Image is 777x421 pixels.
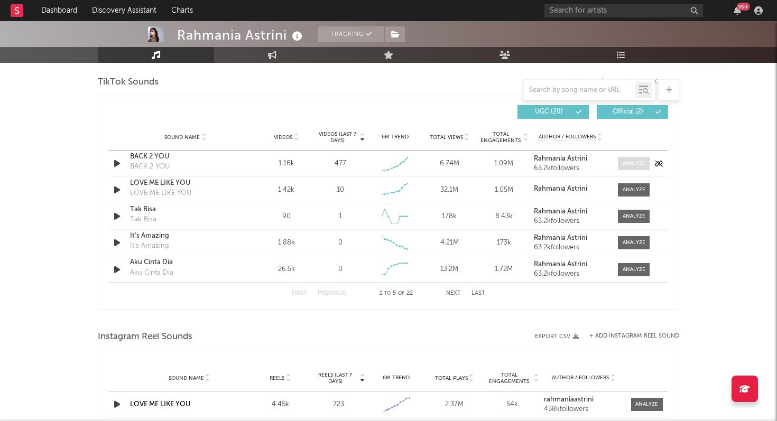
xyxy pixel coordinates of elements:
button: Tracking [318,26,384,42]
a: Tak Bisa [130,204,240,215]
a: Rahmania Astrini [534,155,607,163]
strong: Rahmania Astrini [534,208,587,215]
div: 4.45k [254,399,307,410]
button: Export CSV [562,79,606,85]
span: of [398,291,404,296]
a: Rahmania Astrini [534,261,607,268]
div: 32.1M [425,185,474,195]
span: TikTok Sounds [98,76,159,89]
span: Author / Followers [552,375,609,381]
div: 0 [338,264,343,275]
span: Total Views [430,134,463,141]
div: 6M Trend [370,374,423,382]
a: Rahmania Astrini [534,208,607,216]
button: Official(2) [597,105,668,119]
button: Next [446,291,461,296]
span: Sound Name [164,134,200,141]
span: UGC ( 20 ) [524,109,573,115]
div: 173k [479,238,529,248]
button: Previous [318,291,346,296]
div: 6M Trend [371,133,420,141]
div: 63.2k followers [534,165,607,172]
input: Search for artists [544,4,703,17]
div: 1 5 22 [367,287,425,300]
div: 723 [312,399,365,410]
span: Sound Name [169,375,204,381]
button: 99+ [734,6,741,15]
div: 8.43k [479,211,529,222]
strong: rahmaniaastrini [544,396,594,403]
div: 1.09M [479,158,529,169]
div: 90 [262,211,311,222]
input: Search by song name or URL [524,86,635,95]
div: 63.2k followers [534,270,607,278]
span: Official ( 2 ) [604,109,652,115]
div: Rahmania Astrini [177,26,305,44]
div: 477 [335,158,346,169]
div: BACK 2 YOU [130,162,170,172]
button: Last [471,291,485,296]
div: 6.74M [425,158,474,169]
span: Total Engagements [479,131,522,144]
div: + Add Instagram Reel Sound [579,333,679,339]
span: Total Engagements [486,372,533,385]
span: Videos [274,134,292,141]
a: rahmaniaastrini [544,396,623,404]
div: 1.72M [479,264,529,275]
span: Reels (last 7 days) [312,372,358,385]
strong: Rahmania Astrini [534,155,587,162]
div: 1.05M [479,185,529,195]
strong: Rahmania Astrini [534,235,587,241]
div: 1.88k [262,238,311,248]
div: 63.2k followers [534,244,607,251]
div: 0 [338,238,343,248]
div: 54k [486,399,539,410]
div: 4.21M [425,238,474,248]
div: 13.2M [425,264,474,275]
a: Rahmania Astrini [534,185,607,193]
button: First [292,291,307,296]
div: 63.2k followers [534,218,607,225]
div: It's Amazing [130,241,169,251]
div: 1 [339,211,342,222]
div: Tak Bisa [130,214,156,225]
div: 438k followers [544,406,623,413]
div: 178k [425,211,474,222]
span: Author / Followers [539,134,596,141]
div: LOVE ME LIKE YOU [130,188,191,199]
a: LOVE ME LIKE YOU [130,401,190,408]
div: 1.16k [262,158,311,169]
div: Aku Cinta Dia [130,268,173,278]
div: 10 [337,185,344,195]
button: + Add Instagram Reel Sound [589,333,679,339]
strong: Rahmania Astrini [534,185,587,192]
a: Aku Cinta Dia [130,257,240,268]
a: It's Amazing [130,231,240,241]
div: 26.5k [262,264,311,275]
span: to [384,291,391,296]
div: 99 + [737,3,750,11]
strong: Rahmania Astrini [534,261,587,268]
a: Rahmania Astrini [534,235,607,242]
span: Instagram Reel Sounds [98,331,192,343]
a: LOVE ME LIKE YOU [130,178,240,189]
span: Videos (last 7 days) [316,131,359,144]
button: UGC(20) [517,105,589,119]
span: Reels [270,375,284,381]
a: BACK 2 YOU [130,152,240,162]
div: 1.42k [262,185,311,195]
button: Export CSV [535,333,579,340]
div: 2.37M [428,399,481,410]
span: Total Plays [435,375,468,381]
